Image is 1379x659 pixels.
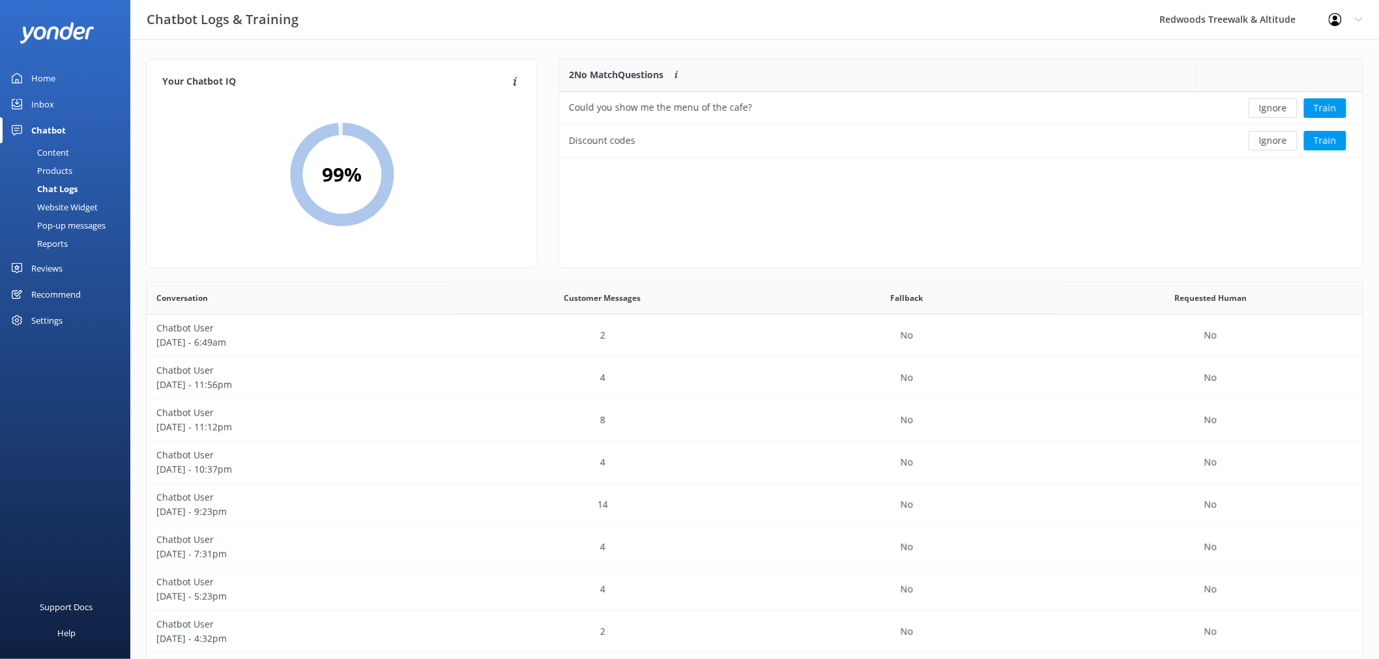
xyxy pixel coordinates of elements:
div: row [147,315,1363,357]
p: No [1204,371,1217,385]
div: Website Widget [8,198,98,216]
span: Requested Human [1174,292,1247,304]
p: No [901,413,913,427]
div: Discount codes [569,133,635,148]
div: Chat Logs [8,180,78,198]
p: [DATE] - 6:49am [156,335,441,350]
button: Ignore [1249,131,1298,150]
p: No [1204,624,1217,639]
p: No [901,582,913,596]
a: Chat Logs [8,180,130,198]
p: No [1204,582,1217,596]
div: Help [57,620,76,646]
div: Inbox [31,91,54,117]
div: row [559,124,1363,157]
div: Could you show me the menu of the cafe? [569,100,752,115]
p: 2 No Match Questions [569,68,663,82]
p: Chatbot User [156,617,441,632]
div: Reviews [31,255,63,281]
p: Chatbot User [156,321,441,335]
div: Settings [31,307,63,333]
p: [DATE] - 11:56pm [156,378,441,392]
div: Content [8,143,69,161]
p: No [901,455,913,470]
p: No [1204,328,1217,343]
p: Chatbot User [156,406,441,420]
a: Website Widget [8,198,130,216]
p: No [1204,540,1217,554]
div: Pop-up messages [8,216,106,234]
p: 8 [600,413,605,427]
button: Ignore [1249,98,1298,118]
div: row [147,526,1363,568]
p: Chatbot User [156,490,441,505]
p: 4 [600,582,605,596]
p: 2 [600,624,605,639]
button: Train [1304,98,1346,118]
div: row [147,611,1363,653]
p: 14 [598,498,608,512]
p: [DATE] - 5:23pm [156,589,441,604]
button: Train [1304,131,1346,150]
span: Conversation [156,292,208,304]
p: Chatbot User [156,575,441,589]
p: 4 [600,455,605,470]
p: No [901,371,913,385]
a: Reports [8,234,130,253]
p: [DATE] - 7:31pm [156,547,441,561]
div: Home [31,65,55,91]
a: Pop-up messages [8,216,130,234]
h4: Your Chatbot IQ [162,75,509,89]
div: Products [8,161,72,180]
p: 2 [600,328,605,343]
div: row [147,442,1363,484]
h3: Chatbot Logs & Training [147,9,298,30]
a: Content [8,143,130,161]
h2: 99 % [322,159,362,190]
p: No [1204,498,1217,512]
p: Chatbot User [156,533,441,547]
div: Support Docs [40,594,93,620]
div: row [147,357,1363,399]
div: grid [559,92,1363,157]
p: [DATE] - 10:37pm [156,462,441,477]
div: Chatbot [31,117,66,143]
p: No [1204,455,1217,470]
p: No [901,540,913,554]
p: No [901,328,913,343]
div: row [147,399,1363,442]
p: No [1204,413,1217,427]
div: Reports [8,234,68,253]
div: row [147,484,1363,526]
img: yonder-white-logo.png [20,22,94,44]
span: Fallback [890,292,923,304]
p: No [901,498,913,512]
a: Products [8,161,130,180]
div: row [559,92,1363,124]
p: 4 [600,540,605,554]
p: [DATE] - 9:23pm [156,505,441,519]
div: row [147,568,1363,611]
p: No [901,624,913,639]
span: Customer Messages [564,292,641,304]
p: [DATE] - 11:12pm [156,420,441,434]
p: [DATE] - 4:32pm [156,632,441,646]
p: Chatbot User [156,363,441,378]
p: Chatbot User [156,448,441,462]
p: 4 [600,371,605,385]
div: Recommend [31,281,81,307]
